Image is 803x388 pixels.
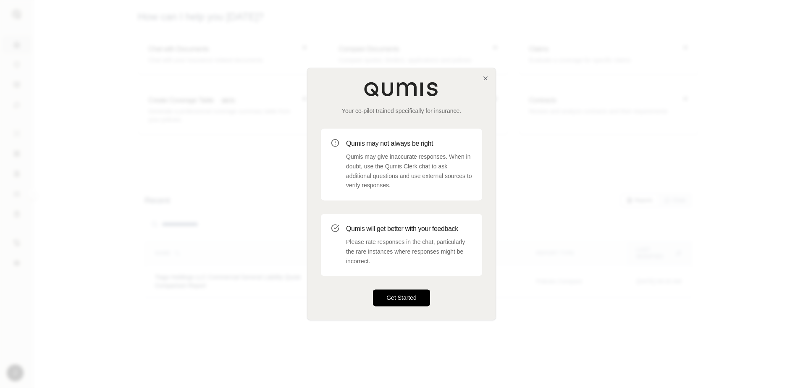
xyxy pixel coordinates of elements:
button: Get Started [373,290,430,307]
p: Qumis may give inaccurate responses. When in doubt, use the Qumis Clerk chat to ask additional qu... [346,152,472,190]
img: Qumis Logo [364,81,439,97]
p: Your co-pilot trained specifically for insurance. [321,107,482,115]
h3: Qumis may not always be right [346,139,472,149]
p: Please rate responses in the chat, particularly the rare instances where responses might be incor... [346,237,472,266]
h3: Qumis will get better with your feedback [346,224,472,234]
